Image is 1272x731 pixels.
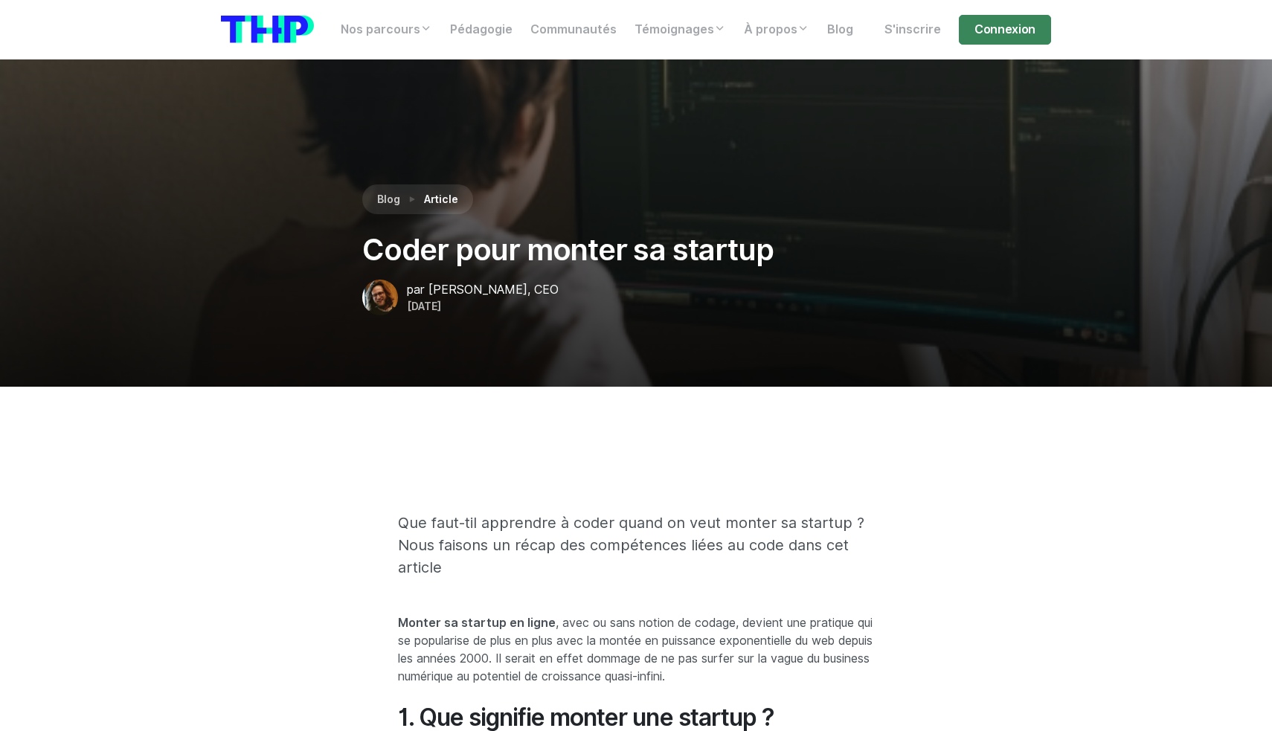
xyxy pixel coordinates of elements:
[362,280,398,315] img: Avatar
[398,616,556,630] strong: Monter sa startup en ligne
[362,232,910,268] h1: Coder pour monter sa startup
[398,512,875,579] p: Que faut-til apprendre à coder quand on veut monter sa startup ? Nous faisons un récap des compét...
[221,16,314,43] img: logo
[377,192,400,207] a: Blog
[332,15,441,45] a: Nos parcours
[626,15,735,45] a: Témoignages
[398,614,875,686] p: , avec ou sans notion de codage, devient une pratique qui se popularise de plus en plus avec la m...
[407,281,559,299] div: par [PERSON_NAME], CEO
[735,15,818,45] a: À propos
[407,299,559,314] div: [DATE]
[818,15,862,45] a: Blog
[521,15,626,45] a: Communautés
[362,184,473,214] nav: breadcrumb
[441,15,521,45] a: Pédagogie
[959,15,1051,45] a: Connexion
[876,15,950,45] a: S'inscrire
[400,190,458,208] li: Article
